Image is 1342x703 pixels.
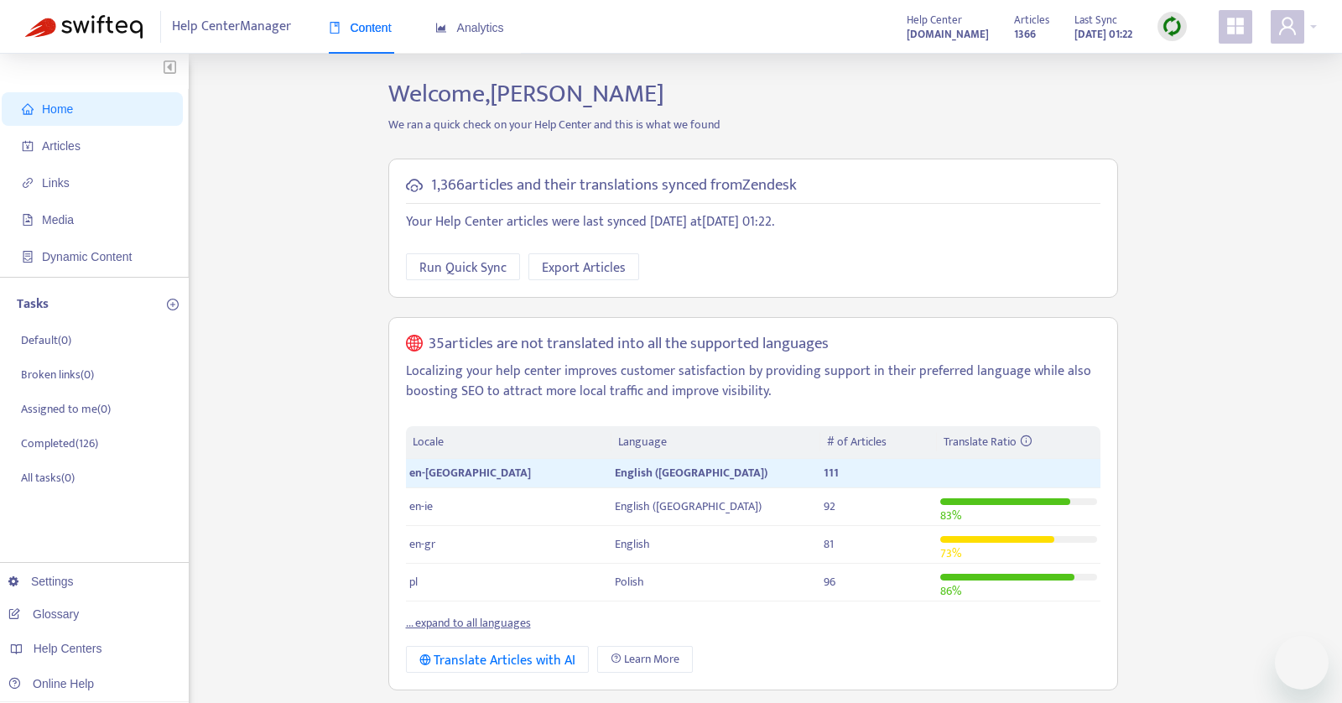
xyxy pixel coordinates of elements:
span: en-[GEOGRAPHIC_DATA] [409,463,531,482]
p: Localizing your help center improves customer satisfaction by providing support in their preferre... [406,362,1100,402]
span: Welcome, [PERSON_NAME] [388,73,664,115]
p: Your Help Center articles were last synced [DATE] at [DATE] 01:22 . [406,212,1100,232]
th: Language [611,426,819,459]
span: user [1277,16,1298,36]
button: Export Articles [528,253,639,280]
span: Help Centers [34,642,102,655]
p: Completed ( 126 ) [21,435,98,452]
strong: 1366 [1014,25,1036,44]
a: Glossary [8,607,79,621]
span: 86 % [940,581,961,601]
span: cloud-sync [406,177,423,194]
span: container [22,251,34,263]
a: Learn More [597,646,693,673]
span: English ([GEOGRAPHIC_DATA]) [615,463,767,482]
h5: 35 articles are not translated into all the supported languages [429,335,829,354]
span: Last Sync [1074,11,1117,29]
span: 83 % [940,506,961,525]
span: Export Articles [542,258,626,279]
th: # of Articles [820,426,938,459]
p: All tasks ( 0 ) [21,469,75,487]
span: file-image [22,214,34,226]
p: Default ( 0 ) [21,331,71,349]
h5: 1,366 articles and their translations synced from Zendesk [431,176,797,195]
img: Swifteq [25,15,143,39]
button: Run Quick Sync [406,253,520,280]
span: Content [329,21,392,34]
span: 96 [824,572,835,591]
a: [DOMAIN_NAME] [907,24,989,44]
p: Broken links ( 0 ) [21,366,94,383]
p: Tasks [17,294,49,315]
div: Translate Ratio [944,433,1093,451]
span: Links [42,176,70,190]
span: 81 [824,534,834,554]
span: 73 % [940,544,961,563]
span: en-gr [409,534,435,554]
span: pl [409,572,418,591]
span: Articles [1014,11,1049,29]
span: link [22,177,34,189]
div: Translate Articles with AI [419,650,576,671]
span: Help Center Manager [172,11,291,43]
iframe: Button to launch messaging window, conversation in progress [1275,636,1329,690]
span: 92 [824,497,835,516]
img: sync.dc5367851b00ba804db3.png [1162,16,1183,37]
th: Locale [406,426,612,459]
span: Dynamic Content [42,250,132,263]
strong: [DOMAIN_NAME] [907,25,989,44]
p: We ran a quick check on your Help Center and this is what we found [376,116,1131,133]
span: Analytics [435,21,504,34]
span: English [615,534,650,554]
strong: [DATE] 01:22 [1074,25,1132,44]
span: 111 [824,463,839,482]
a: Settings [8,575,74,588]
span: en-ie [409,497,433,516]
span: global [406,335,423,354]
p: Assigned to me ( 0 ) [21,400,111,418]
span: English ([GEOGRAPHIC_DATA]) [615,497,762,516]
span: Run Quick Sync [419,258,507,279]
span: Media [42,213,74,227]
span: Help Center [907,11,962,29]
span: Polish [615,572,644,591]
span: Articles [42,139,81,153]
a: Online Help [8,677,94,690]
span: appstore [1225,16,1246,36]
span: account-book [22,140,34,152]
span: home [22,103,34,115]
span: plus-circle [167,299,179,310]
a: ... expand to all languages [406,613,531,633]
span: book [329,22,341,34]
span: area-chart [435,22,447,34]
span: Learn More [624,650,679,669]
span: Home [42,102,73,116]
button: Translate Articles with AI [406,646,590,673]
